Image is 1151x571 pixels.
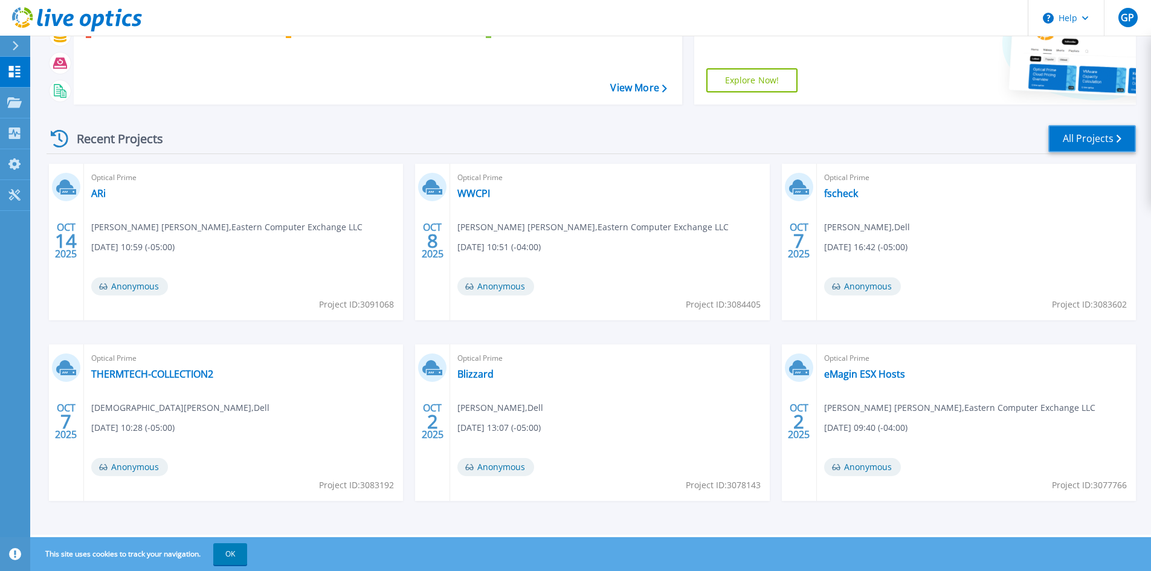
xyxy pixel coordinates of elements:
[319,298,394,311] span: Project ID: 3091068
[91,458,168,476] span: Anonymous
[610,82,666,94] a: View More
[824,401,1095,415] span: [PERSON_NAME] [PERSON_NAME] , Eastern Computer Exchange LLC
[427,236,438,246] span: 8
[60,416,71,427] span: 7
[824,240,908,254] span: [DATE] 16:42 (-05:00)
[91,277,168,295] span: Anonymous
[457,421,541,434] span: [DATE] 13:07 (-05:00)
[54,399,77,444] div: OCT 2025
[91,368,213,380] a: THERMTECH-COLLECTION2
[793,236,804,246] span: 7
[91,221,363,234] span: [PERSON_NAME] [PERSON_NAME] , Eastern Computer Exchange LLC
[457,277,534,295] span: Anonymous
[686,298,761,311] span: Project ID: 3084405
[91,240,175,254] span: [DATE] 10:59 (-05:00)
[421,399,444,444] div: OCT 2025
[1048,125,1136,152] a: All Projects
[55,236,77,246] span: 14
[457,458,534,476] span: Anonymous
[824,187,858,199] a: fscheck
[1121,13,1134,22] span: GP
[421,219,444,263] div: OCT 2025
[91,401,269,415] span: [DEMOGRAPHIC_DATA][PERSON_NAME] , Dell
[686,479,761,492] span: Project ID: 3078143
[319,479,394,492] span: Project ID: 3083192
[457,352,762,365] span: Optical Prime
[91,171,396,184] span: Optical Prime
[1052,298,1127,311] span: Project ID: 3083602
[33,543,247,565] span: This site uses cookies to track your navigation.
[457,171,762,184] span: Optical Prime
[824,221,910,234] span: [PERSON_NAME] , Dell
[706,68,798,92] a: Explore Now!
[824,368,905,380] a: eMagin ESX Hosts
[787,219,810,263] div: OCT 2025
[91,187,106,199] a: ARi
[213,543,247,565] button: OK
[824,421,908,434] span: [DATE] 09:40 (-04:00)
[824,458,901,476] span: Anonymous
[457,368,494,380] a: Blizzard
[47,124,179,153] div: Recent Projects
[54,219,77,263] div: OCT 2025
[1052,479,1127,492] span: Project ID: 3077766
[824,352,1129,365] span: Optical Prime
[787,399,810,444] div: OCT 2025
[91,352,396,365] span: Optical Prime
[457,240,541,254] span: [DATE] 10:51 (-04:00)
[457,187,490,199] a: WWCPI
[91,421,175,434] span: [DATE] 10:28 (-05:00)
[457,221,729,234] span: [PERSON_NAME] [PERSON_NAME] , Eastern Computer Exchange LLC
[793,416,804,427] span: 2
[824,277,901,295] span: Anonymous
[457,401,543,415] span: [PERSON_NAME] , Dell
[427,416,438,427] span: 2
[824,171,1129,184] span: Optical Prime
